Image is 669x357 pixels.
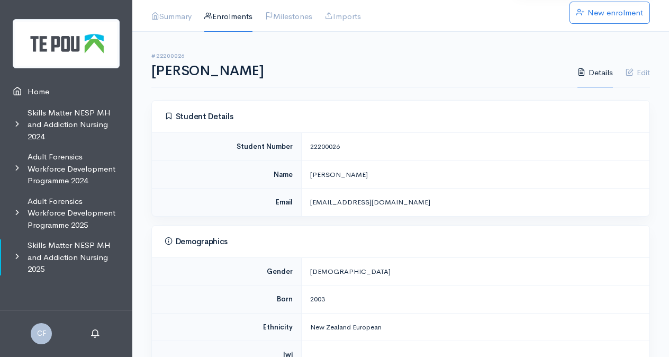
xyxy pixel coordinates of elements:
[165,112,637,121] h4: Student Details
[31,323,52,344] span: CF
[301,189,649,216] td: [EMAIL_ADDRESS][DOMAIN_NAME]
[310,169,637,180] div: [PERSON_NAME]
[569,2,650,24] a: New enrolment
[577,58,613,88] a: Details
[310,322,637,333] div: New Zealand European
[152,285,301,314] td: Born
[152,313,301,341] td: Ethnicity
[152,160,301,189] td: Name
[626,58,650,88] a: Edit
[151,53,565,59] h6: #22200026
[165,237,637,246] h4: Demographics
[152,133,301,161] td: Student Number
[152,189,301,216] td: Email
[151,64,565,79] h1: [PERSON_NAME]
[152,257,301,285] td: Gender
[31,328,52,338] a: CF
[265,2,312,32] a: Milestones
[13,19,120,68] img: Te Pou
[325,2,361,32] a: Imports
[151,2,192,32] a: Summary
[301,257,649,285] td: [DEMOGRAPHIC_DATA]
[301,285,649,314] td: 2003
[204,2,252,32] a: Enrolments
[310,141,637,152] div: 22200026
